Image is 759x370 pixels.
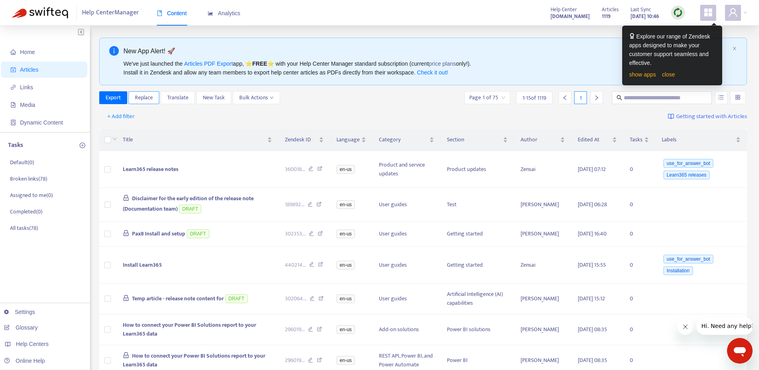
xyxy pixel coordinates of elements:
td: Getting started [441,222,514,247]
span: en-us [336,165,355,174]
span: right [594,95,599,101]
a: [DOMAIN_NAME] [551,12,590,21]
span: + Add filter [107,112,135,121]
span: Translate [167,93,188,102]
span: Content [157,10,187,16]
span: user [728,8,738,17]
span: use_for_answer_bot [663,255,713,263]
a: Settings [4,309,35,315]
span: search [617,95,622,101]
span: Language [336,135,360,144]
th: Edited At [571,129,623,151]
span: Temp article - release note content for [132,294,224,303]
span: en-us [336,200,355,209]
button: close [732,46,737,51]
span: Articles [602,5,619,14]
td: Zensai [514,247,571,284]
span: Learn365 releases [663,171,709,179]
td: [PERSON_NAME] [514,314,571,345]
a: Check it out! [417,69,448,76]
span: 1 - 15 of 1119 [523,94,546,102]
td: 0 [623,151,655,188]
iframe: Message from company [697,317,753,335]
span: Install Learn365 [123,260,162,269]
th: Language [330,129,372,151]
span: Learn365 release notes [123,165,178,174]
img: image-link [668,113,674,120]
span: How to connect your Power BI Solutions report to your Learn365 data [123,320,256,338]
span: en-us [336,294,355,303]
td: [PERSON_NAME] [514,188,571,222]
td: Zensai [514,151,571,188]
td: [PERSON_NAME] [514,222,571,247]
span: left [562,95,568,101]
span: Disclaimer for the early edition of the release note (Documentation team) [123,194,254,213]
td: 0 [623,247,655,284]
span: plus-circle [80,143,85,148]
span: DRAFT [179,205,201,213]
span: Edited At [578,135,611,144]
div: Explore our range of Zendesk apps designed to make your customer support seamless and effective. [629,32,715,67]
button: Replace [128,91,159,104]
td: [PERSON_NAME] [514,284,571,314]
span: unordered-list [718,95,724,100]
span: down [112,137,117,141]
span: account-book [10,67,16,72]
button: Translate [161,91,195,104]
span: Section [447,135,501,144]
span: down [270,96,274,100]
span: DRAFT [225,294,248,303]
span: en-us [336,356,355,365]
a: Glossary [4,324,38,331]
button: + Add filter [101,110,141,123]
div: 1 [574,91,587,104]
td: Add-on solutions [372,314,441,345]
p: Tasks [8,141,23,150]
th: Zendesk ID [278,129,330,151]
span: How to connect your Power BI Solutions report to your Learn365 data [123,351,266,369]
p: Assigned to me ( 0 ) [10,191,53,199]
td: User guides [372,222,441,247]
th: Category [372,129,441,151]
iframe: Close message [677,319,693,335]
span: Media [20,102,35,108]
span: book [157,10,162,16]
span: Category [379,135,428,144]
td: 0 [623,188,655,222]
a: show apps [629,71,656,78]
span: New Task [203,93,225,102]
td: User guides [372,247,441,284]
span: home [10,49,16,55]
span: [DATE] 06:28 [578,200,607,209]
span: Analytics [208,10,240,16]
span: Getting started with Articles [676,112,747,121]
td: Product and service updates [372,151,441,188]
button: Export [99,91,127,104]
a: Articles PDF Export [184,60,233,67]
p: Default ( 0 ) [10,158,34,167]
td: Artificial Intelligence (AI) capabilities [441,284,514,314]
span: [DATE] 08:35 [578,356,607,365]
span: Dynamic Content [20,119,63,126]
p: Completed ( 0 ) [10,207,42,216]
td: 0 [623,222,655,247]
span: Author [521,135,559,144]
td: User guides [372,188,441,222]
th: Author [514,129,571,151]
div: New App Alert! 🚀 [124,46,729,56]
img: Swifteq [12,7,68,18]
a: price plans [429,60,456,67]
p: All tasks ( 78 ) [10,224,38,232]
span: [DATE] 15:55 [578,260,606,269]
span: 440214 ... [285,261,306,269]
td: User guides [372,284,441,314]
span: Labels [662,135,734,144]
span: Title [123,135,266,144]
span: en-us [336,261,355,269]
th: Section [441,129,514,151]
th: Labels [655,129,747,151]
span: Last Sync [631,5,651,14]
td: Test [441,188,514,222]
span: 302064 ... [285,294,306,303]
